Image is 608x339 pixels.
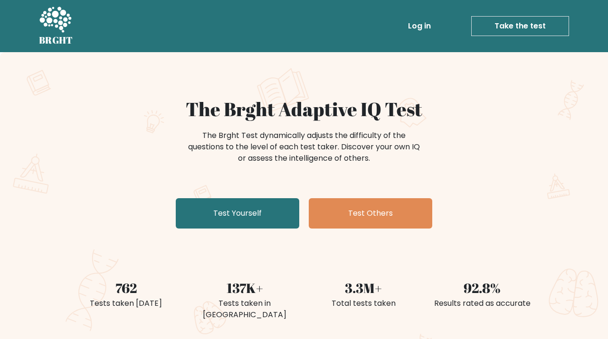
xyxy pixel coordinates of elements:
div: Total tests taken [310,298,417,309]
div: 3.3M+ [310,278,417,298]
div: 137K+ [191,278,298,298]
div: 92.8% [428,278,536,298]
a: Test Others [309,198,432,229]
h5: BRGHT [39,35,73,46]
div: 762 [72,278,180,298]
a: Take the test [471,16,569,36]
h1: The Brght Adaptive IQ Test [72,98,536,120]
div: Tests taken [DATE] [72,298,180,309]
a: BRGHT [39,4,73,48]
a: Log in [404,17,435,36]
a: Test Yourself [176,198,299,229]
div: Tests taken in [GEOGRAPHIC_DATA] [191,298,298,321]
div: Results rated as accurate [428,298,536,309]
div: The Brght Test dynamically adjusts the difficulty of the questions to the level of each test take... [185,130,423,164]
